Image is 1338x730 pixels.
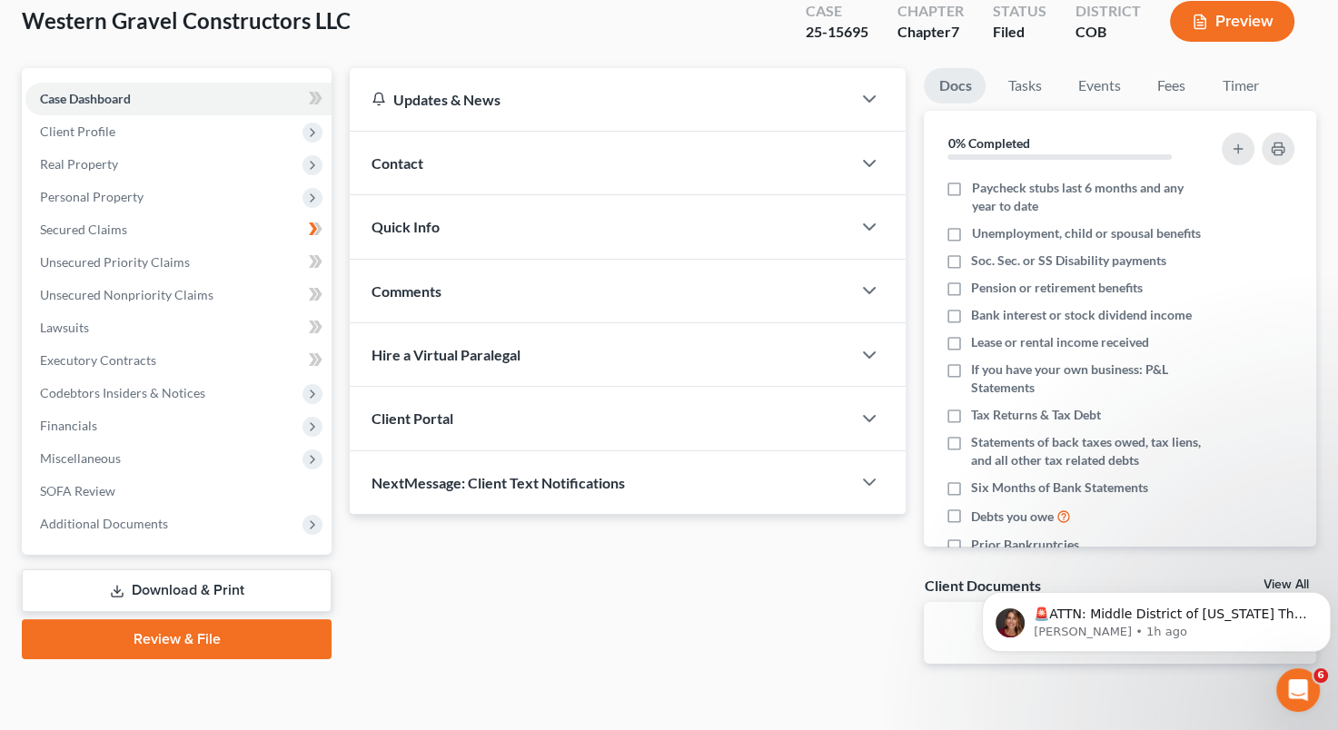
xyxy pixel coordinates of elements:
[25,344,332,377] a: Executory Contracts
[951,23,959,40] span: 7
[22,569,332,612] a: Download & Print
[40,385,205,400] span: Codebtors Insiders & Notices
[993,22,1046,43] div: Filed
[806,22,868,43] div: 25-15695
[938,617,1302,635] p: No client documents yet.
[1063,68,1135,104] a: Events
[22,619,332,659] a: Review & File
[971,433,1203,469] span: Statements of back taxes owed, tax liens, and all other tax related debts
[971,252,1166,270] span: Soc. Sec. or SS Disability payments
[1170,1,1294,42] button: Preview
[947,135,1029,151] strong: 0% Completed
[1313,668,1328,683] span: 6
[25,213,332,246] a: Secured Claims
[40,516,168,531] span: Additional Documents
[40,320,89,335] span: Lawsuits
[897,1,964,22] div: Chapter
[971,406,1101,424] span: Tax Returns & Tax Debt
[40,91,131,106] span: Case Dashboard
[40,287,213,302] span: Unsecured Nonpriority Claims
[22,7,351,34] span: Western Gravel Constructors LLC
[971,224,1200,242] span: Unemployment, child or spousal benefits
[372,218,440,235] span: Quick Info
[971,279,1143,297] span: Pension or retirement benefits
[971,306,1192,324] span: Bank interest or stock dividend income
[372,409,453,427] span: Client Portal
[806,1,868,22] div: Case
[25,475,332,508] a: SOFA Review
[40,123,115,139] span: Client Profile
[40,254,190,270] span: Unsecured Priority Claims
[975,554,1338,681] iframe: Intercom notifications message
[971,360,1203,397] span: If you have your own business: P&L Statements
[25,311,332,344] a: Lawsuits
[993,1,1046,22] div: Status
[971,179,1203,215] span: Paycheck stubs last 6 months and any year to date
[1276,668,1320,712] iframe: Intercom live chat
[971,508,1054,526] span: Debts you owe
[40,156,118,172] span: Real Property
[40,418,97,433] span: Financials
[40,450,121,466] span: Miscellaneous
[1142,68,1200,104] a: Fees
[25,83,332,115] a: Case Dashboard
[971,478,1148,497] span: Six Months of Bank Statements
[924,576,1040,595] div: Client Documents
[372,154,423,172] span: Contact
[1207,68,1273,104] a: Timer
[25,246,332,279] a: Unsecured Priority Claims
[40,222,127,237] span: Secured Claims
[971,333,1149,351] span: Lease or rental income received
[40,352,156,368] span: Executory Contracts
[971,536,1079,554] span: Prior Bankruptcies
[993,68,1056,104] a: Tasks
[1075,22,1141,43] div: COB
[1075,1,1141,22] div: District
[372,282,441,300] span: Comments
[897,22,964,43] div: Chapter
[40,483,115,498] span: SOFA Review
[40,189,144,204] span: Personal Property
[25,279,332,311] a: Unsecured Nonpriority Claims
[372,346,520,363] span: Hire a Virtual Paralegal
[924,68,986,104] a: Docs
[372,474,625,491] span: NextMessage: Client Text Notifications
[372,90,829,109] div: Updates & News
